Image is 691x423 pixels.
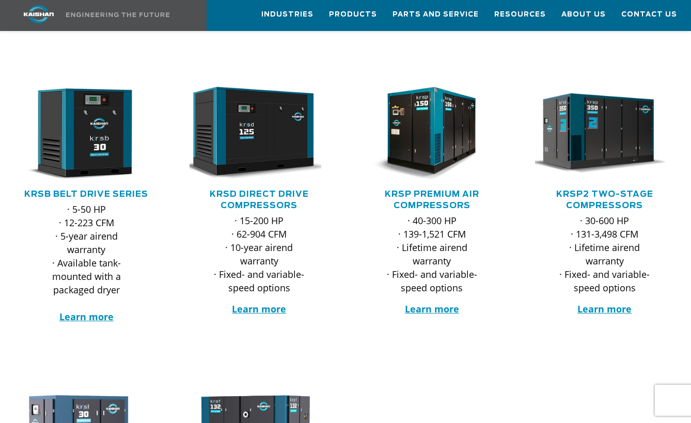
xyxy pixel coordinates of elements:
p: · 15-200 HP · 62-904 CFM · 10-year airend warranty · Fixed- and variable-speed options [210,214,309,294]
a: Learn more [577,303,632,315]
img: krsd125 [182,87,322,181]
a: Parts and Service [392,1,479,28]
p: · 40-300 HP · 139-1,521 CFM · Lifetime airend warranty · Fixed- and variable-speed options [383,214,481,294]
a: KRSP Premium Air Compressors [385,190,479,210]
img: krsb30 [9,87,149,181]
a: KRSB Belt Drive Series [24,190,148,198]
img: Engineering the future [66,12,169,17]
a: KRSD Direct Drive Compressors [210,190,309,210]
a: About Us [561,1,606,28]
span: Parts and Service [392,9,479,21]
span: About Us [561,9,606,21]
a: Contact Us [621,1,677,28]
div: krsp150 [362,87,502,181]
span: Products [329,9,377,21]
a: Products [329,1,377,28]
p: · 5-50 HP · 12-223 CFM · 5-year airend warranty · Available tank-mounted with a packaged dryer [37,202,136,323]
p: · 30-600 HP · 131-3,498 CFM · Lifetime airend warranty · Fixed- and variable-speed options [556,214,654,294]
span: Resources [494,9,546,21]
div: krsp350 [535,87,675,181]
a: KRSP2 Two-Stage Compressors [556,190,653,210]
a: Resources [494,1,546,28]
a: Learn more [59,310,114,323]
div: krsd125 [190,87,329,181]
span: Contact Us [621,9,677,21]
span: Industries [261,9,313,21]
div: krsb30 [17,87,156,181]
a: Learn more [232,303,286,315]
img: krsp350 [527,87,667,181]
a: Industries [261,1,313,28]
a: Learn more [405,303,459,315]
img: krsp150 [354,87,494,181]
